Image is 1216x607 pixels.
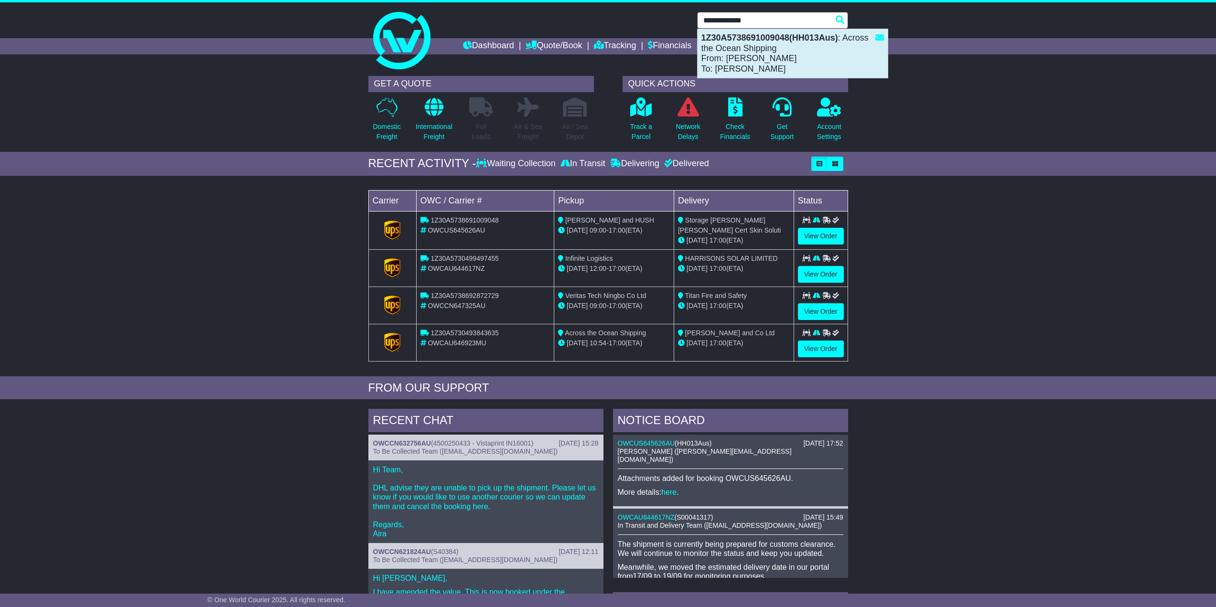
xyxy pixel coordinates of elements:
p: Air / Sea Depot [562,122,588,142]
span: Titan Fire and Safety [685,292,747,299]
span: © One World Courier 2025. All rights reserved. [207,596,345,604]
a: OWCUS645626AU [618,439,675,447]
div: [DATE] 12:11 [559,548,598,556]
span: OWCUS645626AU [428,226,485,234]
span: 17:00 [609,302,625,309]
div: In Transit [558,159,608,169]
span: HH013Aus [677,439,710,447]
span: [DATE] [687,339,708,347]
span: 1Z30A5730499497455 [430,255,498,262]
a: GetSupport [770,97,794,147]
span: [PERSON_NAME] and HUSH [565,216,654,224]
p: Hi Team, DHL advise they are unable to pick up the shipment. Please let us know if you would like... [373,465,599,539]
span: [DATE] [567,265,588,272]
img: GetCarrierServiceLogo [384,333,400,352]
span: S40384 [433,548,456,555]
span: Storage [PERSON_NAME] [PERSON_NAME] Cert Skin Soluti [678,216,781,234]
a: AccountSettings [817,97,842,147]
span: [DATE] [687,236,708,244]
td: Delivery [674,190,794,211]
div: : Across the Ocean Shipping From: [PERSON_NAME] To: [PERSON_NAME] [698,29,888,78]
span: [DATE] [567,226,588,234]
p: Get Support [770,122,794,142]
span: 17:00 [710,339,726,347]
p: Air & Sea Freight [514,122,542,142]
div: - (ETA) [558,264,670,274]
img: GetCarrierServiceLogo [384,221,400,240]
span: 17:00 [609,339,625,347]
span: In Transit and Delivery Team ([EMAIL_ADDRESS][DOMAIN_NAME]) [618,522,822,529]
img: GetCarrierServiceLogo [384,258,400,277]
div: FROM OUR SUPPORT [368,381,848,395]
span: To Be Collected Team ([EMAIL_ADDRESS][DOMAIN_NAME]) [373,447,558,455]
a: InternationalFreight [415,97,453,147]
td: Status [794,190,848,211]
span: S00041317 [677,513,711,521]
a: View Order [798,266,844,283]
div: Delivering [608,159,662,169]
div: [DATE] 15:49 [803,513,843,522]
p: Track a Parcel [630,122,652,142]
div: - (ETA) [558,301,670,311]
span: [DATE] [567,302,588,309]
div: [DATE] 17:52 [803,439,843,447]
div: NOTICE BOARD [613,409,848,435]
p: The shipment is currently being prepared for customs clearance. We will continue to monitor the s... [618,540,843,558]
a: Tracking [594,38,636,54]
span: [PERSON_NAME] ([PERSON_NAME][EMAIL_ADDRESS][DOMAIN_NAME]) [618,447,792,463]
p: Domestic Freight [373,122,400,142]
div: RECENT CHAT [368,409,603,435]
span: 10:54 [590,339,606,347]
div: (ETA) [678,264,790,274]
div: ( ) [373,548,599,556]
p: Hi [PERSON_NAME], [373,574,599,583]
div: Delivered [662,159,709,169]
div: (ETA) [678,301,790,311]
a: Financials [648,38,691,54]
div: - (ETA) [558,225,670,235]
span: To Be Collected Team ([EMAIL_ADDRESS][DOMAIN_NAME]) [373,556,558,564]
div: Waiting Collection [476,159,558,169]
div: [DATE] 15:28 [559,439,598,447]
span: 09:00 [590,226,606,234]
p: Attachments added for booking OWCUS645626AU. [618,474,843,483]
p: Account Settings [817,122,841,142]
span: Veritas Tech Ningbo Co Ltd [565,292,646,299]
div: - (ETA) [558,338,670,348]
a: CheckFinancials [720,97,751,147]
div: RECENT ACTIVITY - [368,157,476,170]
span: [DATE] [687,302,708,309]
span: 17:00 [710,236,726,244]
a: Track aParcel [630,97,653,147]
a: OWCAU644617NZ [618,513,675,521]
span: 09:00 [590,302,606,309]
strong: 1Z30A5738691009048(HH013Aus) [701,33,838,43]
div: GET A QUOTE [368,76,594,92]
a: NetworkDelays [675,97,700,147]
span: [DATE] [567,339,588,347]
div: QUICK ACTIONS [623,76,848,92]
span: 12:00 [590,265,606,272]
div: (ETA) [678,235,790,245]
span: [DATE] [687,265,708,272]
span: HARRISONS SOLAR LIMITED [685,255,778,262]
p: Full Loads [469,122,493,142]
span: 4500250433 - Vistaprint IN16001 [433,439,531,447]
span: OWCAU646923MU [428,339,486,347]
a: DomesticFreight [372,97,401,147]
td: Pickup [554,190,674,211]
a: OWCCN621824AU [373,548,431,555]
div: ( ) [618,513,843,522]
a: View Order [798,303,844,320]
span: 17:00 [609,265,625,272]
a: View Order [798,228,844,245]
div: (ETA) [678,338,790,348]
span: 1Z30A5730493843635 [430,329,498,337]
span: 17:00 [609,226,625,234]
span: Infinite Logistics [565,255,613,262]
p: International Freight [416,122,452,142]
a: View Order [798,341,844,357]
div: ( ) [618,439,843,447]
span: 1Z30A5738691009048 [430,216,498,224]
p: Meanwhile, we moved the estimated delivery date in our portal from17/09 to 19/09 for monitoring p... [618,563,843,581]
